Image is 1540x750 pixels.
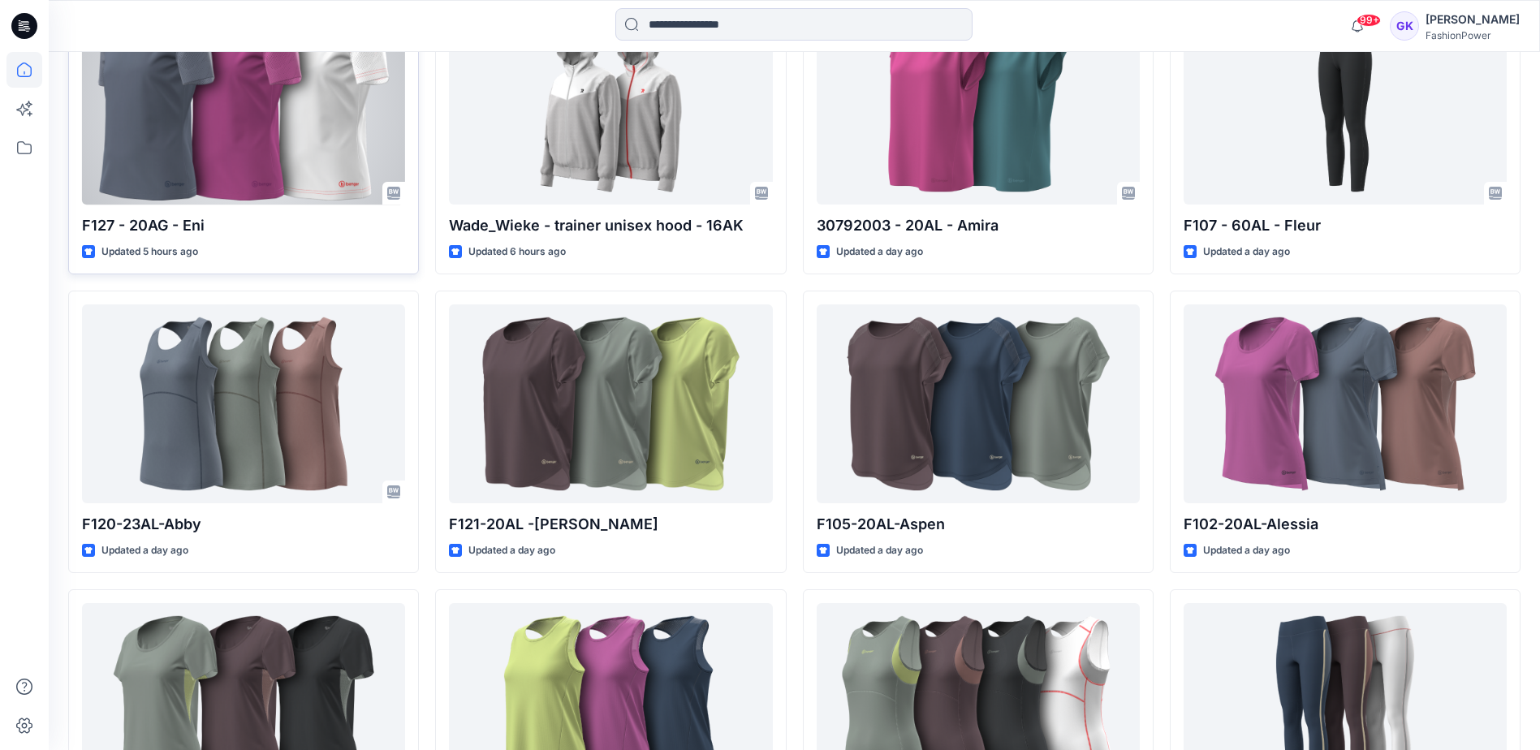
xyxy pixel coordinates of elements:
p: Updated a day ago [1203,542,1290,559]
a: Wade_Wieke - trainer unisex hood - 16AK [449,6,772,205]
div: [PERSON_NAME] [1426,10,1520,29]
a: F127 - 20AG - Eni [82,6,405,205]
p: F107 - 60AL - Fleur [1184,214,1507,237]
span: 99+ [1357,14,1381,27]
p: Updated 6 hours ago [468,244,566,261]
p: F127 - 20AG - Eni [82,214,405,237]
p: Updated a day ago [836,244,923,261]
p: Wade_Wieke - trainer unisex hood - 16AK [449,214,772,237]
p: Updated a day ago [836,542,923,559]
a: F120-23AL-Abby [82,304,405,503]
p: Updated a day ago [101,542,188,559]
p: F121-20AL -[PERSON_NAME] [449,513,772,536]
p: F120-23AL-Abby [82,513,405,536]
p: F102-20AL-Alessia [1184,513,1507,536]
p: Updated a day ago [1203,244,1290,261]
div: FashionPower [1426,29,1520,41]
a: F107 - 60AL - Fleur [1184,6,1507,205]
a: 30792003 - 20AL - Amira [817,6,1140,205]
a: F102-20AL-Alessia [1184,304,1507,503]
a: F121-20AL -Adeline [449,304,772,503]
p: Updated a day ago [468,542,555,559]
p: Updated 5 hours ago [101,244,198,261]
p: 30792003 - 20AL - Amira [817,214,1140,237]
p: F105-20AL-Aspen [817,513,1140,536]
div: GK [1390,11,1419,41]
a: F105-20AL-Aspen [817,304,1140,503]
